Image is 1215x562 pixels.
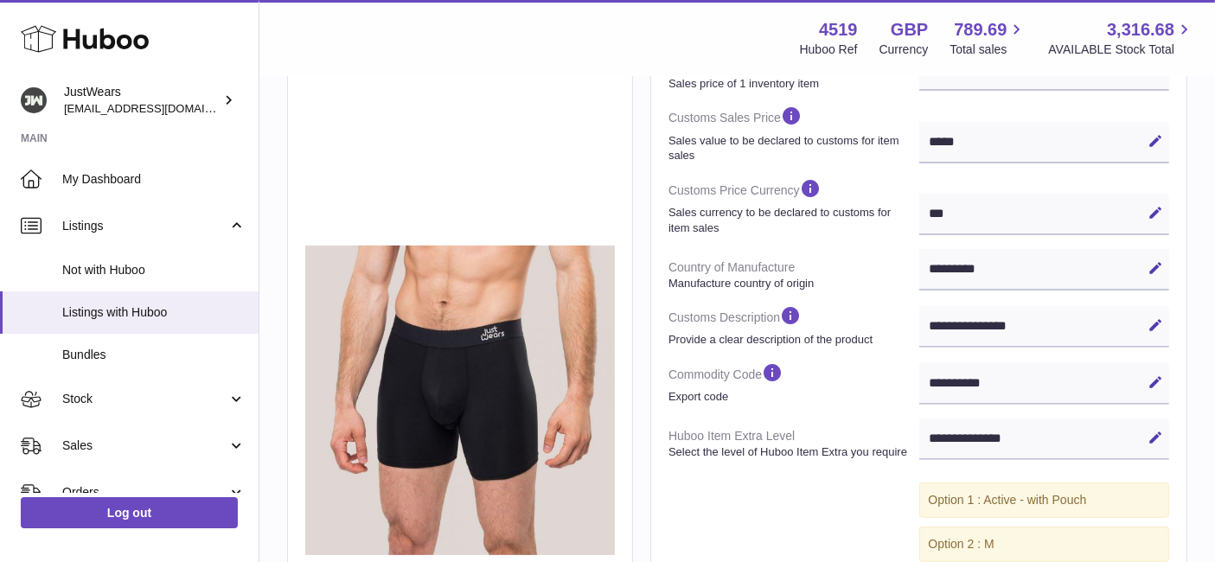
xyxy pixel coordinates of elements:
[62,262,246,278] span: Not with Huboo
[21,87,47,113] img: internalAdmin-4519@internal.huboo.com
[668,297,919,354] dt: Customs Description
[668,98,919,169] dt: Customs Sales Price
[668,354,919,412] dt: Commodity Code
[668,133,915,163] strong: Sales value to be declared to customs for item sales
[62,484,227,501] span: Orders
[950,18,1026,58] a: 789.69 Total sales
[62,304,246,321] span: Listings with Huboo
[21,497,238,528] a: Log out
[1048,42,1194,58] span: AVAILABLE Stock Total
[668,444,915,460] strong: Select the level of Huboo Item Extra you require
[62,437,227,454] span: Sales
[64,101,254,115] span: [EMAIL_ADDRESS][DOMAIN_NAME]
[668,170,919,242] dt: Customs Price Currency
[668,76,915,92] strong: Sales price of 1 inventory item
[919,482,1170,518] div: Option 1 : Active - with Pouch
[62,347,246,363] span: Bundles
[668,332,915,348] strong: Provide a clear description of the product
[668,252,919,297] dt: Country of Manufacture
[668,421,919,466] dt: Huboo Item Extra Level
[1107,18,1174,42] span: 3,316.68
[891,18,928,42] strong: GBP
[668,276,915,291] strong: Manufacture country of origin
[305,246,615,555] img: 45191626283068.jpg
[64,84,220,117] div: JustWears
[62,391,227,407] span: Stock
[668,389,915,405] strong: Export code
[950,42,1026,58] span: Total sales
[919,527,1170,562] div: Option 2 : M
[1048,18,1194,58] a: 3,316.68 AVAILABLE Stock Total
[954,18,1007,42] span: 789.69
[879,42,929,58] div: Currency
[800,42,858,58] div: Huboo Ref
[62,171,246,188] span: My Dashboard
[668,205,915,235] strong: Sales currency to be declared to customs for item sales
[62,218,227,234] span: Listings
[819,18,858,42] strong: 4519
